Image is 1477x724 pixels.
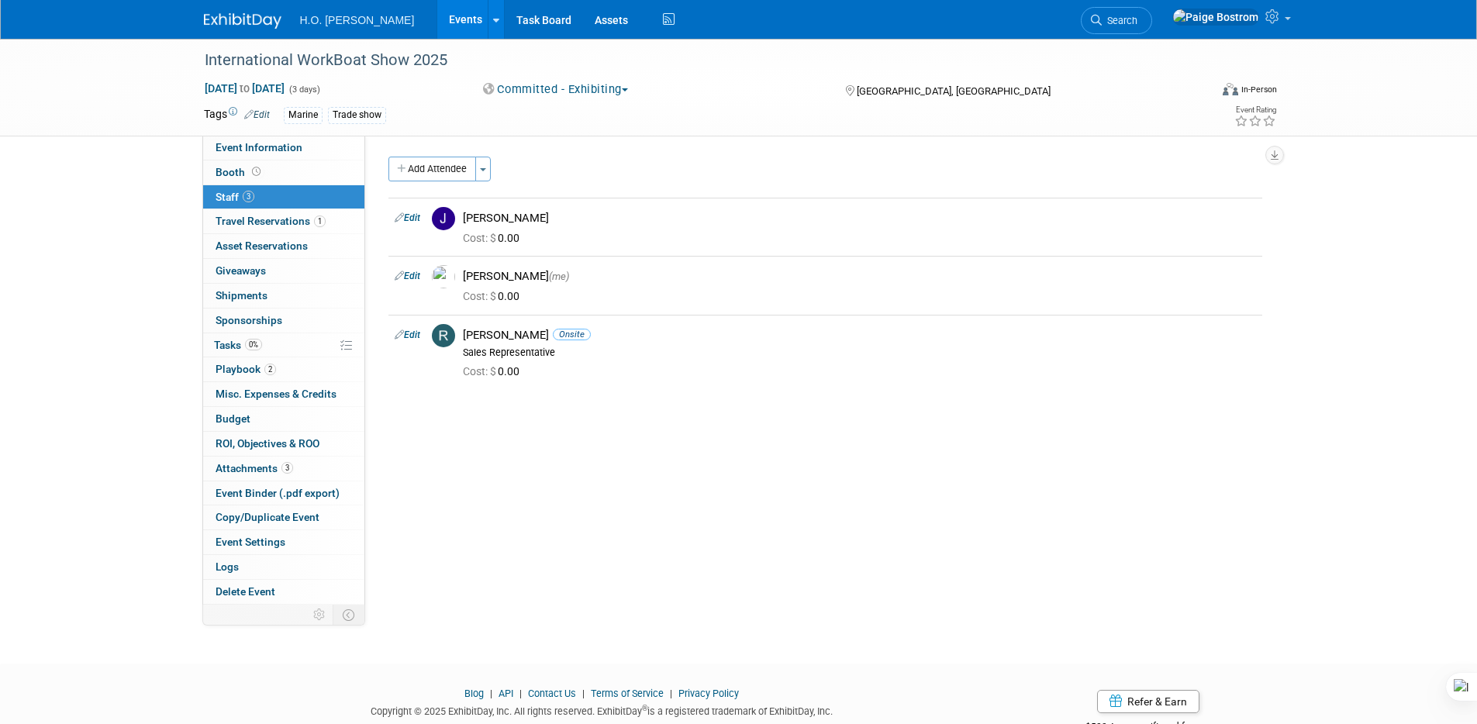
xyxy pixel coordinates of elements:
img: ExhibitDay [204,13,281,29]
span: 3 [243,191,254,202]
span: Logs [216,560,239,573]
span: Attachments [216,462,293,474]
a: Edit [244,109,270,120]
a: Refer & Earn [1097,690,1199,713]
a: Budget [203,407,364,431]
div: In-Person [1241,84,1277,95]
span: Playbook [216,363,276,375]
a: Contact Us [528,688,576,699]
a: Privacy Policy [678,688,739,699]
span: Onsite [553,329,591,340]
img: Paige Bostrom [1172,9,1259,26]
span: 0.00 [463,365,526,378]
a: Event Settings [203,530,364,554]
div: [PERSON_NAME] [463,328,1256,343]
span: 0% [245,339,262,350]
a: Staff3 [203,185,364,209]
span: 3 [281,462,293,474]
button: Add Attendee [388,157,476,181]
span: Event Settings [216,536,285,548]
div: [PERSON_NAME] [463,269,1256,284]
span: Giveaways [216,264,266,277]
span: Booth not reserved yet [249,166,264,178]
div: Marine [284,107,323,123]
div: Trade show [328,107,386,123]
a: Edit [395,212,420,223]
button: Committed - Exhibiting [478,81,634,98]
span: Staff [216,191,254,203]
img: Format-Inperson.png [1223,83,1238,95]
a: Sponsorships [203,309,364,333]
span: | [578,688,588,699]
span: Misc. Expenses & Credits [216,388,336,400]
td: Personalize Event Tab Strip [306,605,333,625]
span: 1 [314,215,326,227]
a: Asset Reservations [203,234,364,258]
td: Toggle Event Tabs [333,605,364,625]
td: Tags [204,106,270,124]
a: Search [1081,7,1152,34]
a: Attachments3 [203,457,364,481]
a: Giveaways [203,259,364,283]
span: to [237,82,252,95]
img: R.jpg [432,324,455,347]
span: Cost: $ [463,290,498,302]
a: Event Information [203,136,364,160]
span: Tasks [214,339,262,351]
span: Budget [216,412,250,425]
sup: ® [642,704,647,712]
a: Misc. Expenses & Credits [203,382,364,406]
a: Copy/Duplicate Event [203,505,364,529]
span: [GEOGRAPHIC_DATA], [GEOGRAPHIC_DATA] [857,85,1051,97]
div: Event Rating [1234,106,1276,114]
a: Edit [395,271,420,281]
span: Event Information [216,141,302,153]
span: Search [1102,15,1137,26]
img: J.jpg [432,207,455,230]
span: Delete Event [216,585,275,598]
span: Sponsorships [216,314,282,326]
span: Copy/Duplicate Event [216,511,319,523]
span: Booth [216,166,264,178]
span: | [516,688,526,699]
span: Asset Reservations [216,240,308,252]
span: Cost: $ [463,232,498,244]
span: | [666,688,676,699]
span: ROI, Objectives & ROO [216,437,319,450]
div: Sales Representative [463,346,1256,359]
span: (3 days) [288,84,320,95]
div: Copyright © 2025 ExhibitDay, Inc. All rights reserved. ExhibitDay is a registered trademark of Ex... [204,701,1001,719]
a: Terms of Service [591,688,664,699]
a: Tasks0% [203,333,364,357]
span: 0.00 [463,232,526,244]
a: Logs [203,555,364,579]
a: Travel Reservations1 [203,209,364,233]
span: Event Binder (.pdf export) [216,487,340,499]
span: H.O. [PERSON_NAME] [300,14,415,26]
div: International WorkBoat Show 2025 [199,47,1186,74]
span: Travel Reservations [216,215,326,227]
a: ROI, Objectives & ROO [203,432,364,456]
span: Cost: $ [463,365,498,378]
span: (me) [549,271,569,282]
a: Booth [203,160,364,184]
span: Shipments [216,289,267,302]
div: [PERSON_NAME] [463,211,1256,226]
span: 0.00 [463,290,526,302]
a: Event Binder (.pdf export) [203,481,364,505]
a: Edit [395,329,420,340]
a: Shipments [203,284,364,308]
div: Event Format [1118,81,1278,104]
a: API [499,688,513,699]
a: Playbook2 [203,357,364,381]
span: | [486,688,496,699]
span: 2 [264,364,276,375]
a: Delete Event [203,580,364,604]
span: [DATE] [DATE] [204,81,285,95]
a: Blog [464,688,484,699]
